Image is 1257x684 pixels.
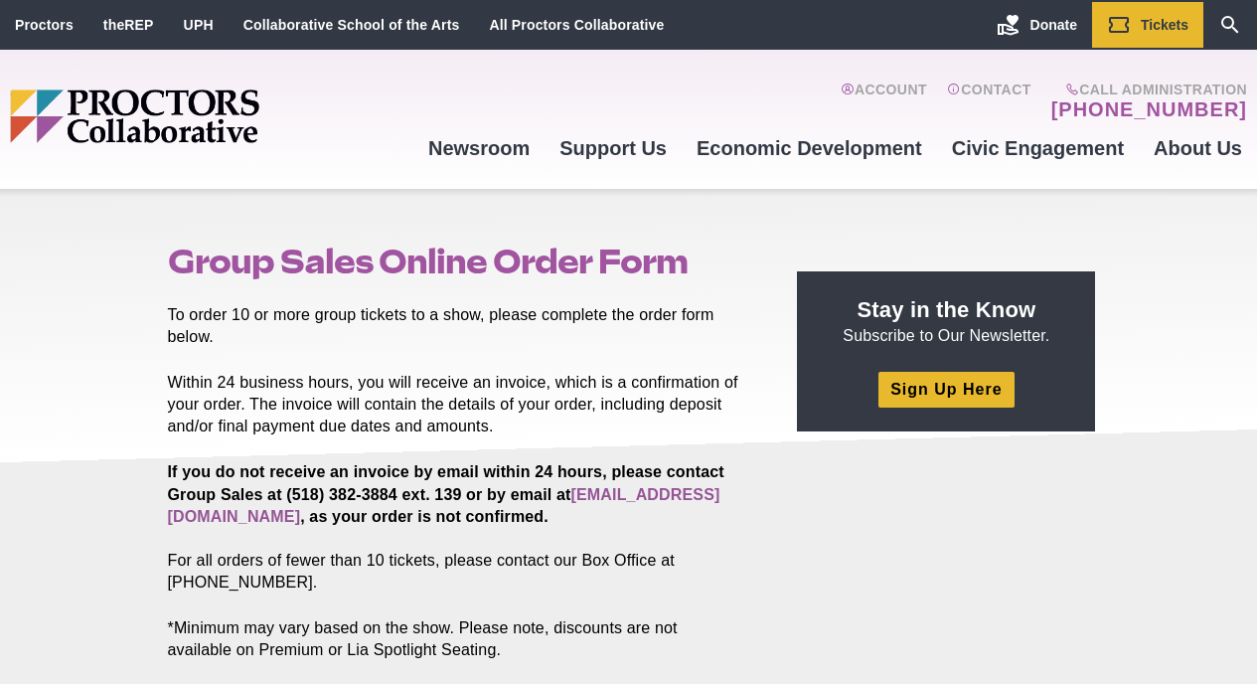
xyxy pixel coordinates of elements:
[243,17,460,33] a: Collaborative School of the Arts
[10,89,412,143] img: Proctors logo
[1139,121,1257,175] a: About Us
[821,295,1071,347] p: Subscribe to Our Newsletter.
[168,486,720,525] a: [EMAIL_ADDRESS][DOMAIN_NAME]
[682,121,937,175] a: Economic Development
[489,17,664,33] a: All Proctors Collaborative
[858,297,1036,322] strong: Stay in the Know
[168,304,752,348] p: To order 10 or more group tickets to a show, please complete the order form below.
[545,121,682,175] a: Support Us
[168,461,752,593] p: For all orders of fewer than 10 tickets, please contact our Box Office at [PHONE_NUMBER].
[937,121,1139,175] a: Civic Engagement
[168,243,752,280] h1: Group Sales Online Order Form
[1141,17,1188,33] span: Tickets
[103,17,154,33] a: theREP
[1045,82,1247,97] span: Call Administration
[1030,17,1077,33] span: Donate
[413,121,545,175] a: Newsroom
[1051,97,1247,121] a: [PHONE_NUMBER]
[947,82,1031,121] a: Contact
[168,463,724,524] strong: If you do not receive an invoice by email within 24 hours, please contact Group Sales at (518) 38...
[982,2,1092,48] a: Donate
[15,17,74,33] a: Proctors
[841,82,927,121] a: Account
[184,17,214,33] a: UPH
[1203,2,1257,48] a: Search
[878,372,1014,407] a: Sign Up Here
[168,372,752,437] p: Within 24 business hours, you will receive an invoice, which is a confirmation of your order. The...
[1092,2,1203,48] a: Tickets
